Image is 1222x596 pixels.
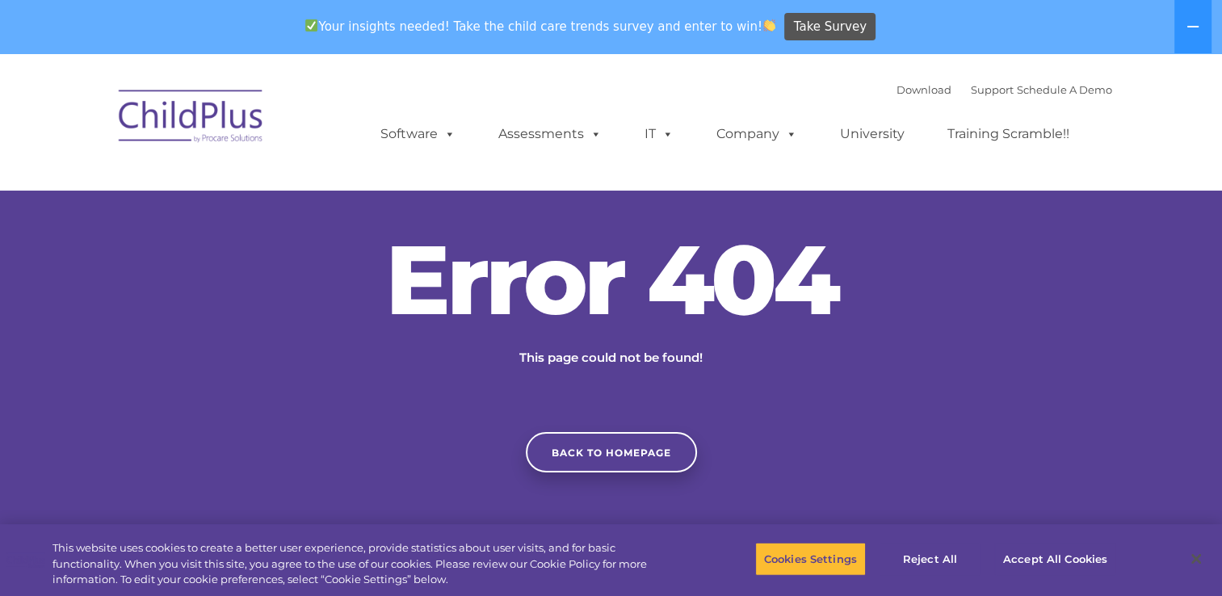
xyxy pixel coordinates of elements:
[824,118,921,150] a: University
[482,118,618,150] a: Assessments
[364,118,472,150] a: Software
[784,13,876,41] a: Take Survey
[526,432,697,472] a: Back to homepage
[1178,541,1214,577] button: Close
[299,10,783,42] span: Your insights needed! Take the child care trends survey and enter to win!
[369,231,854,328] h2: Error 404
[111,78,272,159] img: ChildPlus by Procare Solutions
[897,83,951,96] a: Download
[880,542,981,576] button: Reject All
[897,83,1112,96] font: |
[628,118,690,150] a: IT
[442,348,781,367] p: This page could not be found!
[700,118,813,150] a: Company
[994,542,1116,576] button: Accept All Cookies
[931,118,1086,150] a: Training Scramble!!
[52,540,672,588] div: This website uses cookies to create a better user experience, provide statistics about user visit...
[1017,83,1112,96] a: Schedule A Demo
[755,542,866,576] button: Cookies Settings
[971,83,1014,96] a: Support
[794,13,867,41] span: Take Survey
[763,19,775,31] img: 👏
[305,19,317,31] img: ✅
